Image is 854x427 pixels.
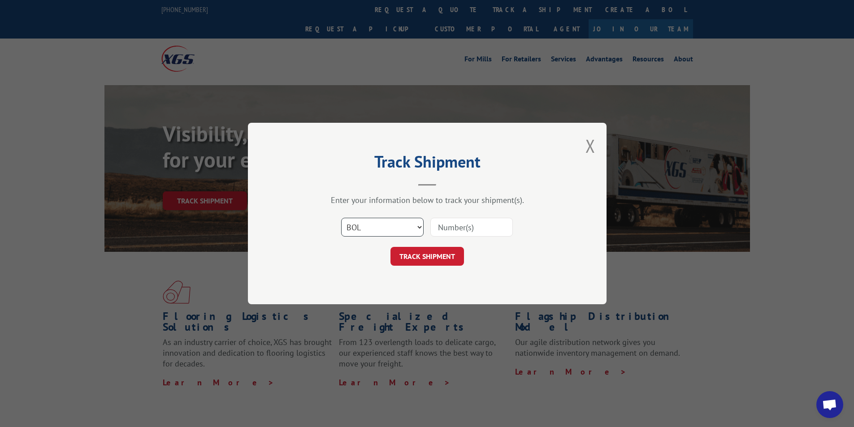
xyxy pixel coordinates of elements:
button: Close modal [585,134,595,158]
div: Enter your information below to track your shipment(s). [293,195,562,205]
button: TRACK SHIPMENT [390,247,464,266]
input: Number(s) [430,218,513,237]
h2: Track Shipment [293,155,562,173]
div: Open chat [816,391,843,418]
